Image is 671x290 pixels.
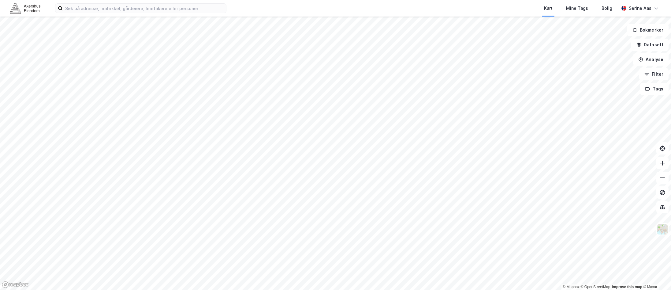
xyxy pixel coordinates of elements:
[612,285,642,289] a: Improve this map
[566,5,588,12] div: Mine Tags
[629,5,651,12] div: Serine Aas
[627,24,669,36] button: Bokmerker
[639,68,669,80] button: Filter
[602,5,612,12] div: Bolig
[657,223,668,235] img: Z
[640,261,671,290] div: Kontrollprogram for chat
[63,4,226,13] input: Søk på adresse, matrikkel, gårdeiere, leietakere eller personer
[640,83,669,95] button: Tags
[631,39,669,51] button: Datasett
[640,261,671,290] iframe: Chat Widget
[2,281,29,288] a: Mapbox homepage
[563,285,580,289] a: Mapbox
[633,53,669,66] button: Analyse
[10,3,40,13] img: akershus-eiendom-logo.9091f326c980b4bce74ccdd9f866810c.svg
[544,5,553,12] div: Kart
[581,285,610,289] a: OpenStreetMap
